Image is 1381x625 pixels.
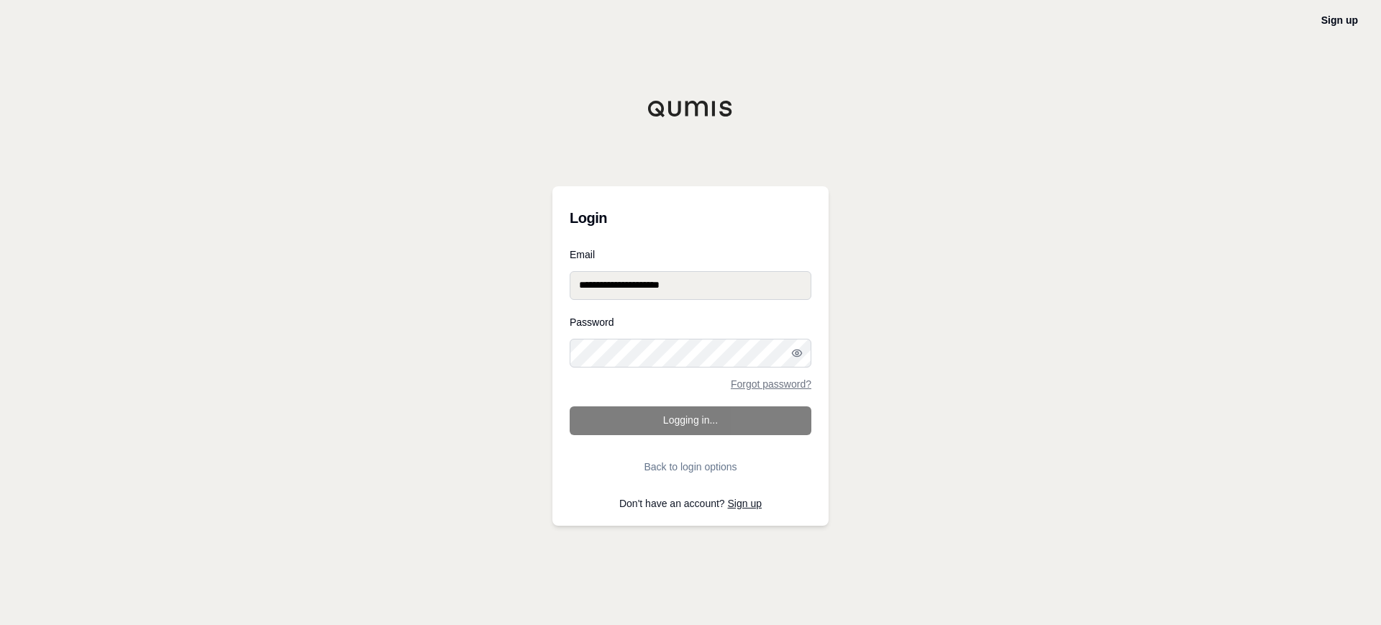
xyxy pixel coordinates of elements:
[731,379,811,389] a: Forgot password?
[570,452,811,481] button: Back to login options
[570,250,811,260] label: Email
[647,100,734,117] img: Qumis
[570,498,811,508] p: Don't have an account?
[570,204,811,232] h3: Login
[728,498,762,509] a: Sign up
[570,317,811,327] label: Password
[1321,14,1358,26] a: Sign up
